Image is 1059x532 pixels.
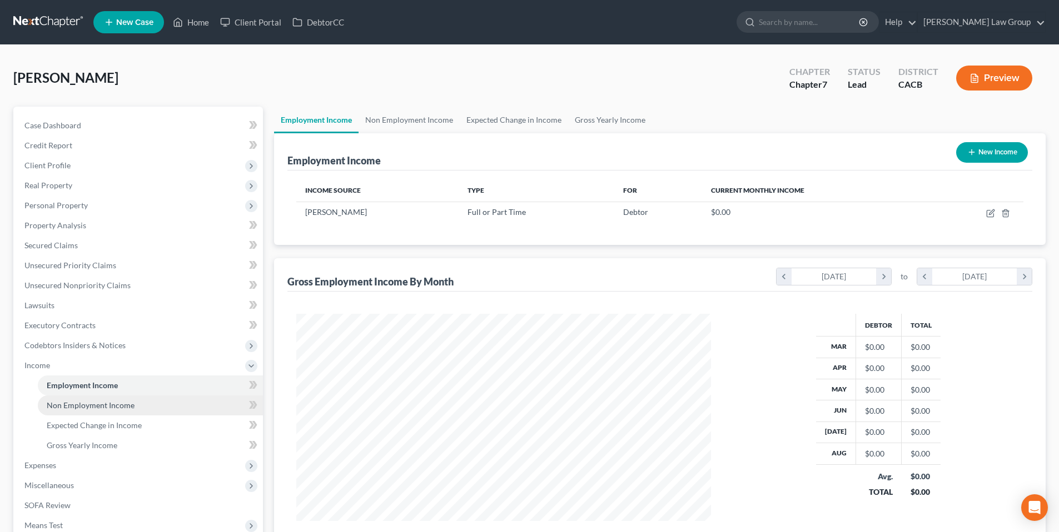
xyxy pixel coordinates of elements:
span: Non Employment Income [47,400,135,410]
div: District [898,66,938,78]
i: chevron_left [777,268,792,285]
div: Lead [848,78,881,91]
div: [DATE] [792,268,877,285]
td: $0.00 [902,421,941,443]
a: Expected Change in Income [38,415,263,435]
div: $0.00 [865,426,892,438]
button: Preview [956,66,1032,91]
span: Expenses [24,460,56,470]
i: chevron_left [917,268,932,285]
a: Case Dashboard [16,116,263,135]
span: Unsecured Priority Claims [24,260,116,270]
span: Personal Property [24,200,88,210]
div: $0.00 [911,471,932,482]
td: $0.00 [902,337,941,358]
a: Unsecured Nonpriority Claims [16,275,263,295]
span: Property Analysis [24,220,86,230]
span: Income [24,360,50,370]
span: Current Monthly Income [711,186,804,194]
span: Client Profile [24,160,71,170]
span: Real Property [24,180,72,190]
span: Secured Claims [24,240,78,250]
a: Secured Claims [16,235,263,255]
span: Codebtors Insiders & Notices [24,340,126,350]
th: Total [902,314,941,336]
th: May [816,379,856,400]
a: SOFA Review [16,495,263,515]
div: Gross Employment Income By Month [287,275,454,288]
div: $0.00 [911,486,932,498]
a: Client Portal [215,12,287,32]
div: $0.00 [865,384,892,395]
a: Lawsuits [16,295,263,315]
input: Search by name... [759,12,861,32]
div: Avg. [865,471,893,482]
a: Property Analysis [16,215,263,235]
a: Non Employment Income [38,395,263,415]
td: $0.00 [902,379,941,400]
a: Home [167,12,215,32]
span: Executory Contracts [24,320,96,330]
span: Case Dashboard [24,121,81,130]
div: $0.00 [865,363,892,374]
a: Expected Change in Income [460,107,568,133]
th: Apr [816,358,856,379]
span: Employment Income [47,380,118,390]
span: $0.00 [711,207,730,217]
td: $0.00 [902,400,941,421]
span: Unsecured Nonpriority Claims [24,280,131,290]
span: Income Source [305,186,361,194]
span: Means Test [24,520,63,530]
div: Employment Income [287,154,381,167]
div: Chapter [789,78,830,91]
span: Gross Yearly Income [47,440,117,450]
span: Miscellaneous [24,480,74,490]
a: Employment Income [38,375,263,395]
button: New Income [956,142,1028,163]
span: [PERSON_NAME] [305,207,367,217]
div: TOTAL [865,486,893,498]
a: Executory Contracts [16,315,263,335]
th: [DATE] [816,421,856,443]
div: $0.00 [865,448,892,459]
span: to [901,271,908,282]
div: Status [848,66,881,78]
a: Credit Report [16,135,263,155]
a: Gross Yearly Income [568,107,652,133]
i: chevron_right [1017,268,1032,285]
div: $0.00 [865,342,892,353]
span: Lawsuits [24,300,54,310]
a: Gross Yearly Income [38,435,263,455]
div: [DATE] [932,268,1017,285]
span: Full or Part Time [468,207,526,217]
a: Help [879,12,917,32]
div: Chapter [789,66,830,78]
span: [PERSON_NAME] [13,69,118,86]
div: Open Intercom Messenger [1021,494,1048,521]
a: Employment Income [274,107,359,133]
th: Jun [816,400,856,421]
td: $0.00 [902,443,941,464]
th: Mar [816,337,856,358]
th: Debtor [856,314,902,336]
span: Credit Report [24,140,72,150]
span: Debtor [623,207,648,217]
th: Aug [816,443,856,464]
a: Unsecured Priority Claims [16,255,263,275]
span: SOFA Review [24,500,71,510]
span: For [623,186,637,194]
span: Type [468,186,484,194]
span: New Case [116,18,153,27]
span: 7 [822,79,827,89]
a: Non Employment Income [359,107,460,133]
span: Expected Change in Income [47,420,142,430]
a: DebtorCC [287,12,350,32]
a: [PERSON_NAME] Law Group [918,12,1045,32]
div: CACB [898,78,938,91]
i: chevron_right [876,268,891,285]
td: $0.00 [902,358,941,379]
div: $0.00 [865,405,892,416]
